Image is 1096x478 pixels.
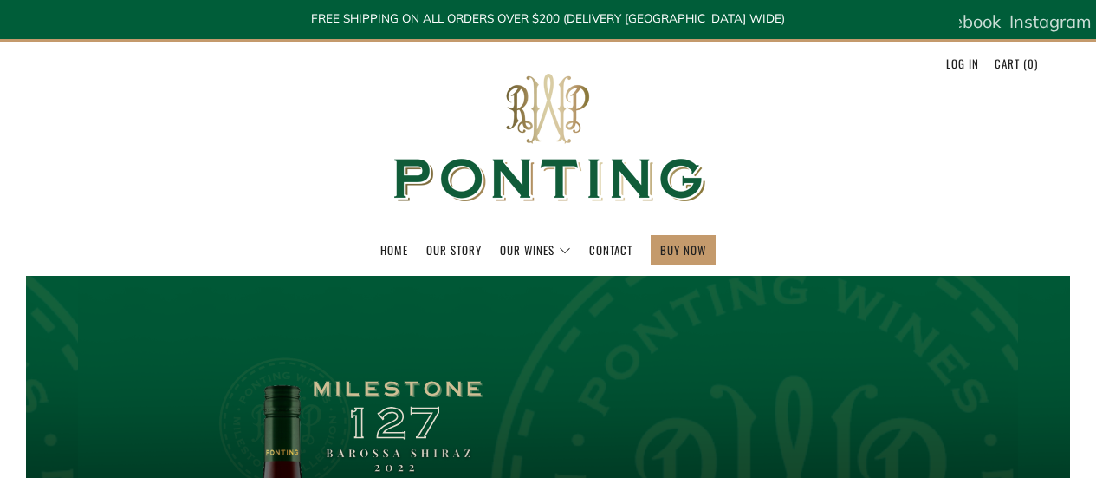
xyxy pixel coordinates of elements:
a: Contact [589,236,632,264]
img: Ponting Wines [375,42,722,235]
a: Instagram [1009,4,1092,39]
a: Our Wines [500,236,571,264]
a: BUY NOW [660,236,706,264]
span: Instagram [1009,10,1092,32]
span: 0 [1028,55,1034,72]
a: Log in [946,49,979,77]
span: Facebook [924,10,1001,32]
a: Cart (0) [995,49,1038,77]
a: Our Story [426,236,482,264]
a: Facebook [924,4,1001,39]
a: Home [380,236,408,264]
